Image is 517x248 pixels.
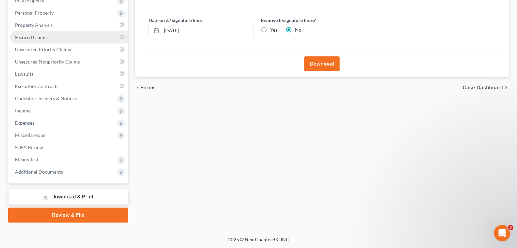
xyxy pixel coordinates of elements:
[15,34,48,40] span: Secured Claims
[494,225,510,241] iframe: Intercom live chat
[15,120,34,126] span: Expenses
[119,3,132,15] div: Close
[106,3,119,16] button: Expand window
[10,56,128,68] a: Unsecured Nonpriority Claims
[161,24,254,37] input: MM/DD/YYYY
[270,26,277,33] label: Yes
[463,85,509,90] a: Case Dashboard chevron_right
[15,10,54,16] span: Personal Property
[41,200,95,205] a: Open in help center
[10,141,128,154] a: SOFA Review
[15,132,45,138] span: Miscellaneous
[15,71,33,77] span: Lawsuits
[15,95,77,101] span: Codebtors Insiders & Notices
[261,17,366,24] label: Remove E-signature lines?
[10,31,128,43] a: Secured Claims
[10,43,128,56] a: Unsecured Priority Claims
[15,59,80,65] span: Unsecured Nonpriority Claims
[463,85,503,90] span: Case Dashboard
[304,56,340,71] button: Download
[59,178,77,191] span: neutral face reaction
[8,189,128,205] a: Download & Print
[15,83,58,89] span: Executory Contracts
[63,178,73,191] span: 😐
[10,68,128,80] a: Lawsuits
[135,85,140,90] i: chevron_left
[15,144,43,150] span: SOFA Review
[77,178,94,191] span: smiley reaction
[15,157,38,162] span: Means Test
[503,85,509,90] i: chevron_right
[4,3,17,16] button: go back
[15,169,63,175] span: Additional Documents
[135,85,165,90] button: chevron_left Forms
[15,108,31,113] span: Income
[81,178,90,191] span: 😃
[508,225,513,230] span: 3
[10,19,128,31] a: Property Analysis
[41,178,59,191] span: disappointed reaction
[45,178,55,191] span: 😞
[8,208,128,223] a: Review & File
[15,47,71,52] span: Unsecured Priority Claims
[295,26,301,33] label: No
[8,171,128,178] div: Did this answer your question?
[149,17,203,24] label: Date on /s/ signature lines
[10,80,128,92] a: Executory Contracts
[15,22,53,28] span: Property Analysis
[140,85,156,90] span: Forms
